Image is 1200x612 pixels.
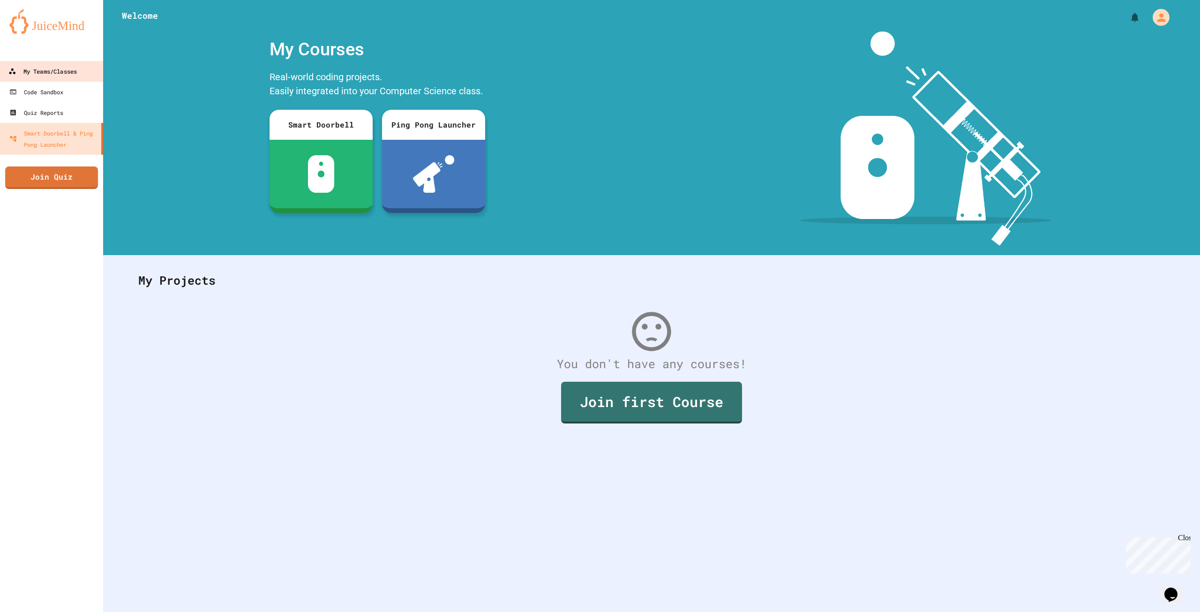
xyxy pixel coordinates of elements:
iframe: chat widget [1161,574,1191,603]
img: sdb-white.svg [308,155,335,193]
iframe: chat widget [1122,534,1191,574]
img: ppl-with-ball.png [413,155,455,193]
div: My Notifications [1112,9,1143,25]
a: Join Quiz [5,166,98,189]
img: logo-orange.svg [9,9,94,34]
div: Smart Doorbell [270,110,373,140]
div: My Courses [265,31,490,68]
div: Quiz Reports [9,107,63,118]
div: Smart Doorbell & Ping Pong Launcher [9,128,97,150]
div: Chat with us now!Close [4,4,65,60]
div: You don't have any courses! [129,355,1174,373]
img: banner-image-my-projects.png [800,31,1051,246]
div: Ping Pong Launcher [382,110,485,140]
div: My Teams/Classes [8,66,77,77]
div: Real-world coding projects. Easily integrated into your Computer Science class. [265,68,490,103]
div: My Account [1143,7,1172,28]
a: Join first Course [561,382,742,423]
div: My Projects [129,262,1174,299]
div: Code Sandbox [9,86,63,98]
